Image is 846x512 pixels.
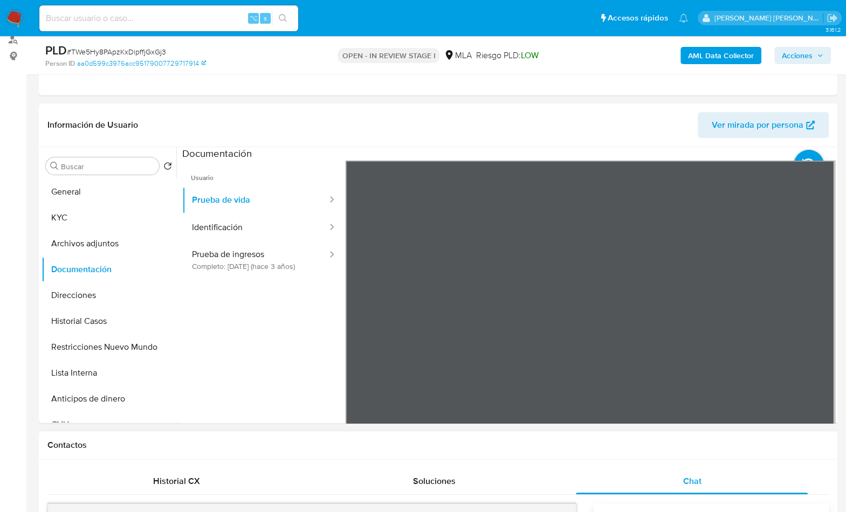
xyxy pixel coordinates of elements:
[683,475,701,487] span: Chat
[42,257,176,282] button: Documentación
[47,440,829,451] h1: Contactos
[45,59,75,68] b: Person ID
[249,13,257,23] span: ⌥
[42,412,176,438] button: CVU
[608,12,668,24] span: Accesos rápidos
[45,41,67,59] b: PLD
[39,11,298,25] input: Buscar usuario o caso...
[264,13,267,23] span: s
[272,11,294,26] button: search-icon
[688,47,754,64] b: AML Data Collector
[42,179,176,205] button: General
[42,308,176,334] button: Historial Casos
[679,13,688,23] a: Notificaciones
[47,120,138,130] h1: Información de Usuario
[413,475,456,487] span: Soluciones
[476,50,538,61] span: Riesgo PLD:
[67,46,166,57] span: # TWe5Hy8PApzKxDipffjGxGj3
[698,112,829,138] button: Ver mirada por persona
[42,205,176,231] button: KYC
[680,47,761,64] button: AML Data Collector
[61,162,155,171] input: Buscar
[50,162,59,170] button: Buscar
[825,25,841,34] span: 3.161.2
[827,12,838,24] a: Salir
[42,282,176,308] button: Direcciones
[163,162,172,174] button: Volver al orden por defecto
[338,48,439,63] p: OPEN - IN REVIEW STAGE I
[774,47,831,64] button: Acciones
[42,334,176,360] button: Restricciones Nuevo Mundo
[520,49,538,61] span: LOW
[77,59,206,68] a: aa0d599c3976acc95179007729717914
[42,386,176,412] button: Anticipos de dinero
[153,475,200,487] span: Historial CX
[444,50,471,61] div: MLA
[42,360,176,386] button: Lista Interna
[42,231,176,257] button: Archivos adjuntos
[712,112,803,138] span: Ver mirada por persona
[782,47,813,64] span: Acciones
[714,13,823,23] p: jian.marin@mercadolibre.com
